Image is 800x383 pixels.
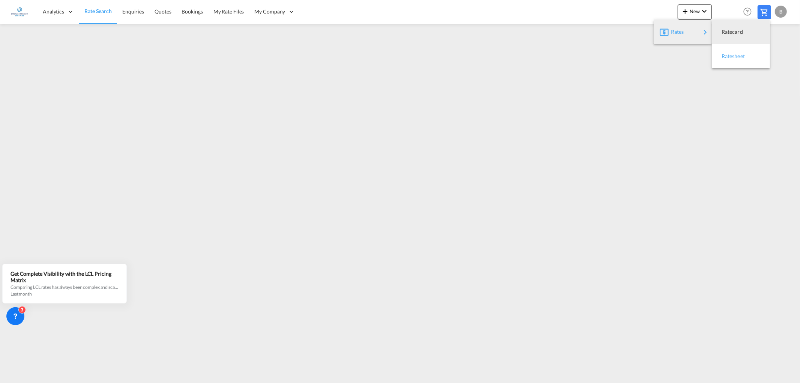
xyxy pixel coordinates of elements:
[671,24,680,39] span: Rates
[718,47,764,66] div: Ratesheet
[722,24,730,39] span: Ratecard
[722,49,730,64] span: Ratesheet
[718,23,764,41] div: Ratecard
[701,28,710,37] md-icon: icon-chevron-right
